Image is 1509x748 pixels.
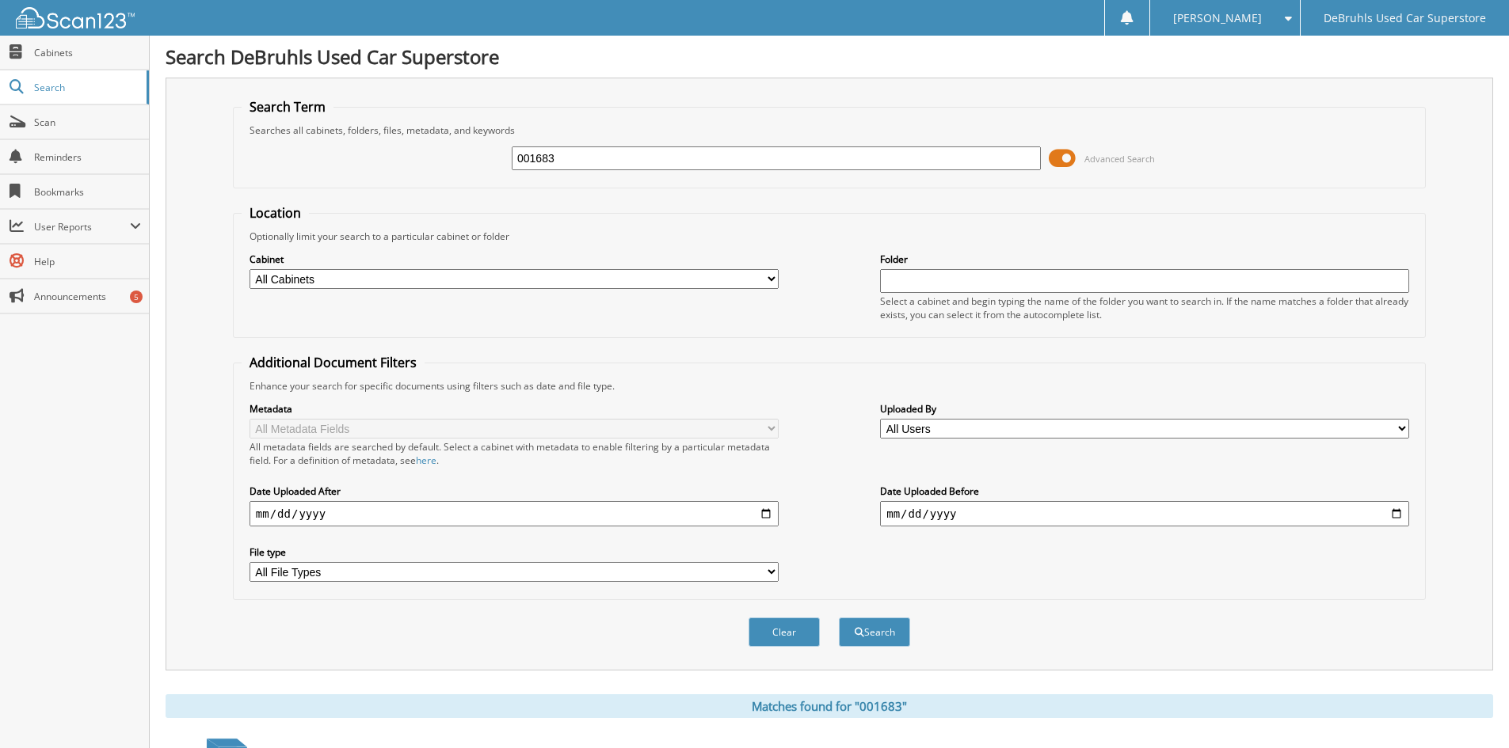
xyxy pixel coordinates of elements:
[880,501,1409,526] input: end
[242,354,425,371] legend: Additional Document Filters
[1324,13,1486,23] span: DeBruhls Used Car Superstore
[880,294,1409,321] div: Select a cabinet and begin typing the name of the folder you want to search in. If the name match...
[242,230,1417,243] div: Optionally limit your search to a particular cabinet or folder
[1173,13,1262,23] span: [PERSON_NAME]
[250,484,779,498] label: Date Uploaded After
[34,46,141,59] span: Cabinets
[416,454,436,467] a: here
[34,116,141,129] span: Scan
[839,617,910,647] button: Search
[34,185,141,199] span: Bookmarks
[166,44,1493,70] h1: Search DeBruhls Used Car Superstore
[250,545,779,559] label: File type
[242,123,1417,137] div: Searches all cabinets, folders, files, metadata, and keywords
[250,501,779,526] input: start
[242,98,333,116] legend: Search Term
[130,290,143,303] div: 5
[880,252,1409,266] label: Folder
[250,440,779,467] div: All metadata fields are searched by default. Select a cabinet with metadata to enable filtering b...
[34,290,141,303] span: Announcements
[16,7,135,28] img: scan123-logo-white.svg
[250,402,779,416] label: Metadata
[34,220,130,234] span: User Reports
[34,150,141,164] span: Reminders
[880,402,1409,416] label: Uploaded By
[34,255,141,268] span: Help
[166,694,1493,718] div: Matches found for "001683"
[880,484,1409,498] label: Date Uploaded Before
[34,81,139,94] span: Search
[242,379,1417,393] div: Enhance your search for specific documents using filters such as date and file type.
[749,617,820,647] button: Clear
[1084,153,1155,165] span: Advanced Search
[242,204,309,222] legend: Location
[250,252,779,266] label: Cabinet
